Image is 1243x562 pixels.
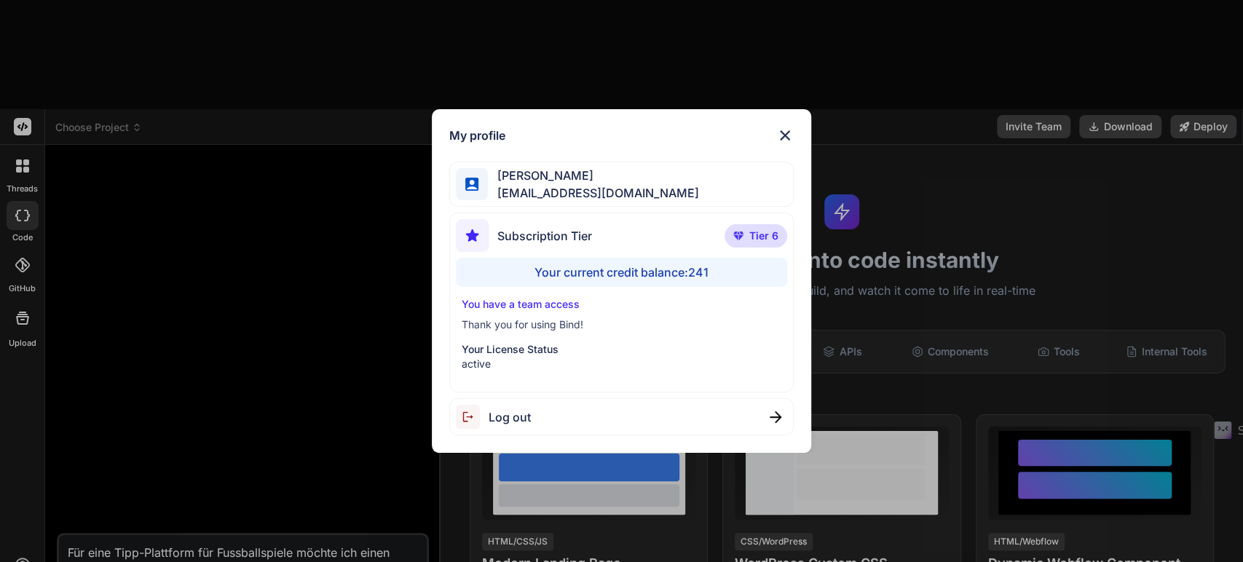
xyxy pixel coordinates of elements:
[465,178,479,191] img: profile
[449,127,505,144] h1: My profile
[489,408,531,426] span: Log out
[770,411,781,423] img: close
[497,227,592,245] span: Subscription Tier
[462,342,782,357] p: Your License Status
[462,357,782,371] p: active
[462,317,782,332] p: Thank you for using Bind!
[488,167,698,184] span: [PERSON_NAME]
[733,231,743,240] img: premium
[488,184,698,202] span: [EMAIL_ADDRESS][DOMAIN_NAME]
[749,229,778,243] span: Tier 6
[456,405,489,429] img: logout
[456,219,489,252] img: subscription
[776,127,794,144] img: close
[462,297,782,312] p: You have a team access
[456,258,788,287] div: Your current credit balance: 241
